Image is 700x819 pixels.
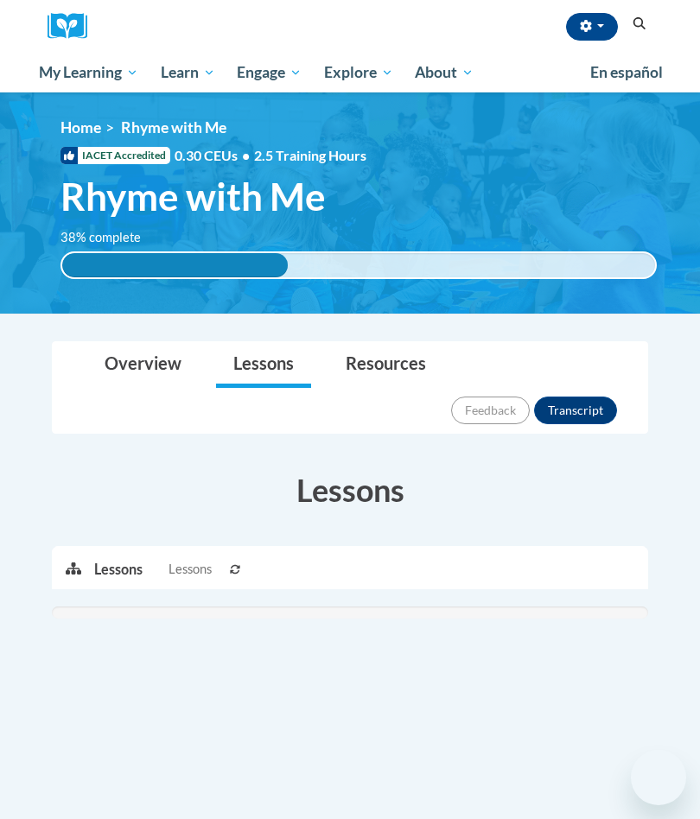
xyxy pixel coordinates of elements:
[451,397,530,424] button: Feedback
[324,62,393,83] span: Explore
[534,397,617,424] button: Transcript
[242,147,250,163] span: •
[169,560,212,579] span: Lessons
[60,228,160,247] label: 38% complete
[87,342,199,388] a: Overview
[48,13,99,40] a: Cox Campus
[60,147,170,164] span: IACET Accredited
[26,53,674,92] div: Main menu
[39,62,138,83] span: My Learning
[631,750,686,805] iframe: Button to launch messaging window
[627,14,652,35] button: Search
[52,468,648,511] h3: Lessons
[226,53,313,92] a: Engage
[175,146,254,165] span: 0.30 CEUs
[60,174,326,219] span: Rhyme with Me
[590,63,663,81] span: En español
[566,13,618,41] button: Account Settings
[216,342,311,388] a: Lessons
[404,53,486,92] a: About
[62,253,288,277] div: 38% complete
[94,560,143,579] p: Lessons
[161,62,215,83] span: Learn
[313,53,404,92] a: Explore
[28,53,150,92] a: My Learning
[254,147,366,163] span: 2.5 Training Hours
[328,342,443,388] a: Resources
[237,62,302,83] span: Engage
[415,62,474,83] span: About
[48,13,99,40] img: Logo brand
[60,118,101,136] a: Home
[150,53,226,92] a: Learn
[121,118,226,136] span: Rhyme with Me
[579,54,674,91] a: En español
